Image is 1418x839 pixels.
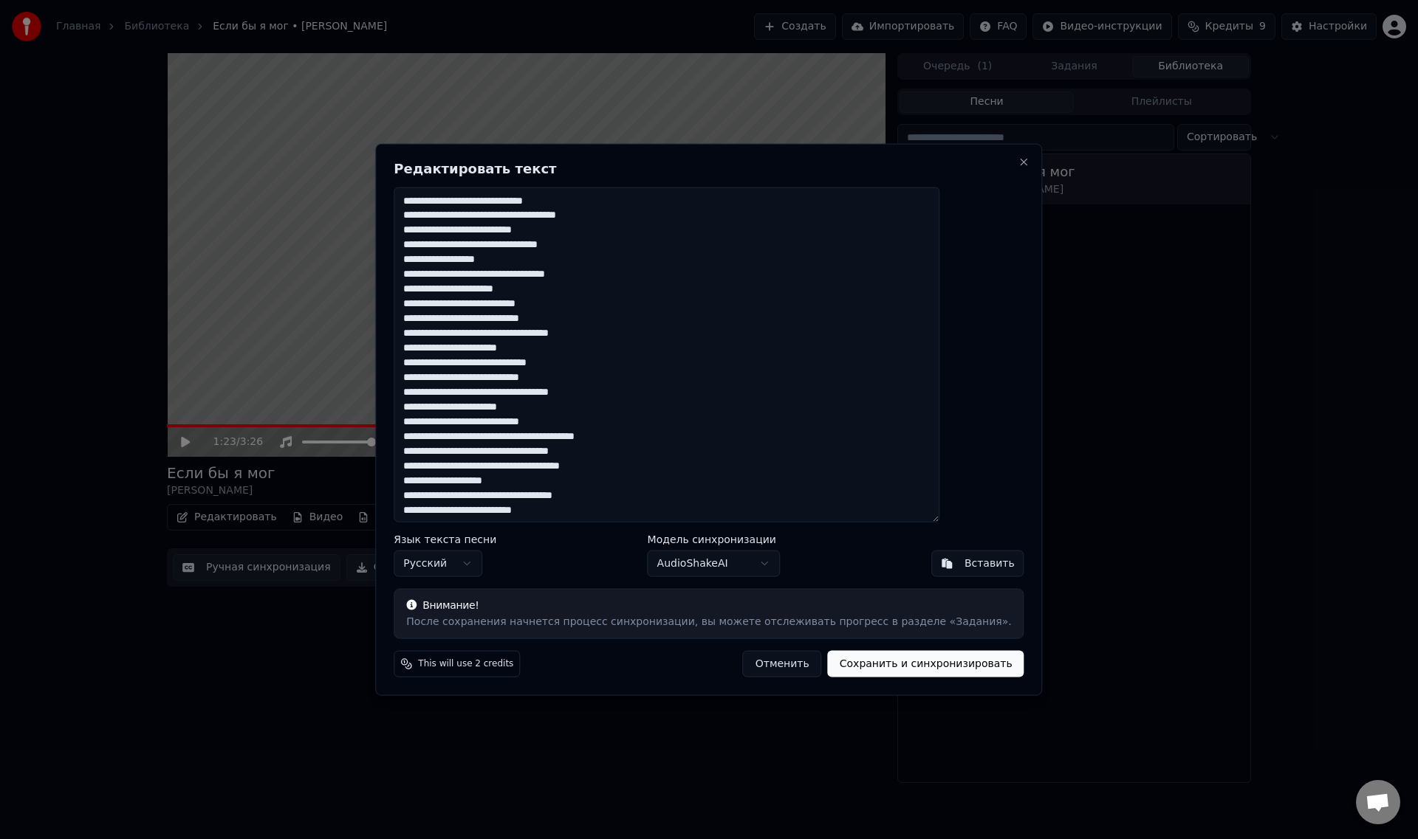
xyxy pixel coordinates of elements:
button: Вставить [931,550,1024,577]
label: Язык текста песни [394,534,496,545]
label: Модель синхронизации [648,534,781,545]
span: This will use 2 credits [418,658,513,670]
h2: Редактировать текст [394,162,1024,175]
div: После сохранения начнется процесс синхронизации, вы можете отслеживать прогресс в разделе «Задания». [406,615,1011,629]
div: Внимание! [406,598,1011,613]
button: Сохранить и синхронизировать [828,651,1024,677]
button: Отменить [743,651,822,677]
div: Вставить [965,556,1015,571]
